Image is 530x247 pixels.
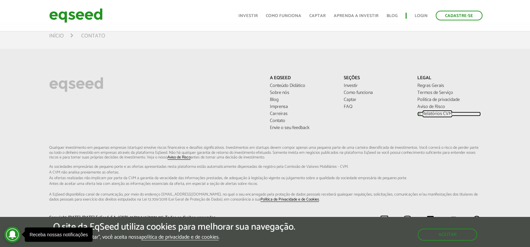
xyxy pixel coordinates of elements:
[238,14,258,18] a: Investir
[344,91,407,95] a: Como funciona
[417,76,481,81] p: Legal
[344,105,407,109] a: FAQ
[270,84,333,88] a: Conteúdo Didático
[449,215,458,224] img: youtube.svg
[49,215,260,220] p: Copyright [DATE]-[DATE] EqSeed, S.A. (CNPJ: 21.839.542/0001-22). Todos os direitos reservados.
[270,119,333,123] a: Contato
[270,105,333,109] a: Imprensa
[344,98,407,102] a: Captar
[344,76,407,81] p: Seções
[417,112,481,116] a: Relatórios CVM
[260,198,319,202] a: Política de Privacidade e de Cookies
[417,84,481,88] a: Regras Gerais
[270,98,333,102] a: Blog
[141,235,219,240] a: política de privacidade e de cookies
[418,229,477,241] button: Aceitar
[309,14,326,18] a: Captar
[472,215,481,224] img: whatsapp.svg
[29,232,88,237] div: Receba nossas notificações
[53,222,295,232] h5: O site da EqSeed utiliza cookies para melhorar sua navegação.
[49,170,481,174] span: A CVM não analisa previamente as ofertas.
[270,76,333,81] p: A EqSeed
[49,165,481,169] span: As sociedades empresárias de pequeno porte e as ofertas apresentadas nesta plataforma estão aut...
[380,215,389,224] img: linkedin.svg
[49,76,103,94] img: EqSeed Logo
[426,215,435,224] img: blog.svg
[270,91,333,95] a: Sobre nós
[436,11,483,20] a: Cadastre-se
[334,14,379,18] a: Aprenda a investir
[403,215,412,224] img: instagram.svg
[266,14,301,18] a: Como funciona
[168,155,191,160] a: Aviso de Risco
[49,33,64,39] a: Início
[49,182,481,186] span: Antes de aceitar uma oferta leia com atenção as informações essenciais da oferta, em especial...
[417,105,481,109] a: Aviso de Risco
[270,126,333,130] a: Envie o seu feedback
[415,14,428,18] a: Login
[417,98,481,102] a: Política de privacidade
[53,234,295,240] p: Ao clicar em "aceitar", você aceita nossa .
[270,112,333,116] a: Carreiras
[81,31,105,40] li: Contato
[49,176,481,180] span: As ofertas realizadas não implicam por parte da CVM a garantia da veracidade das informações p...
[49,145,481,202] p: Qualquer investimento em pequenas empresas (startups) envolve riscos financeiros e desafios signi...
[387,14,398,18] a: Blog
[344,84,407,88] a: Investir
[49,7,103,24] img: EqSeed
[417,91,481,95] a: Termos de Serviço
